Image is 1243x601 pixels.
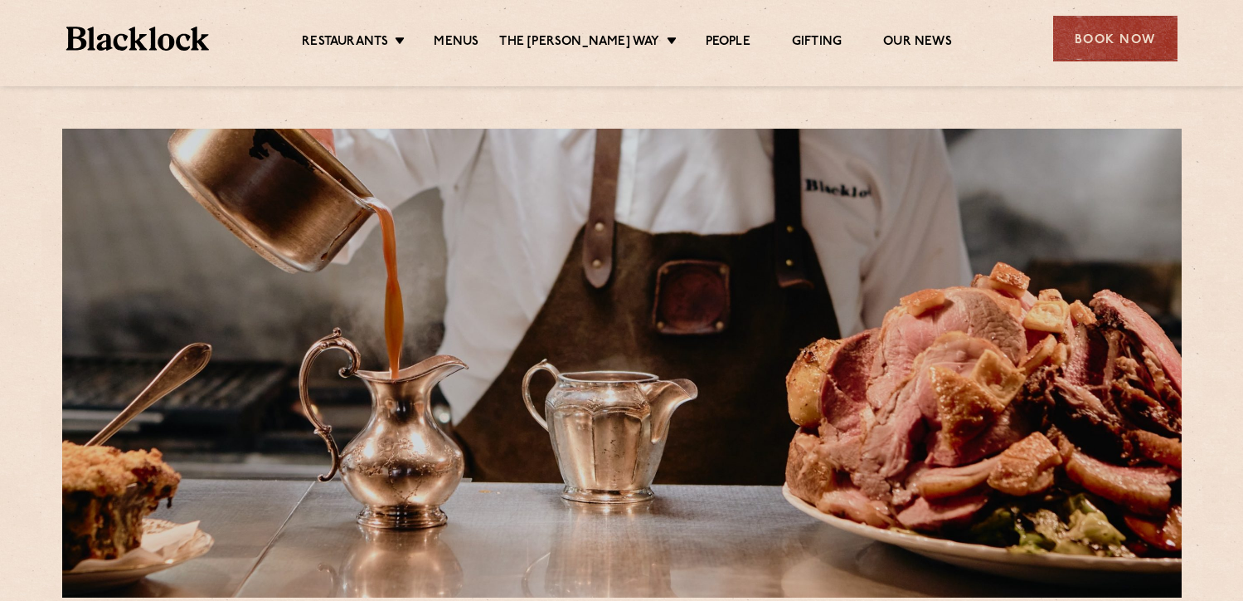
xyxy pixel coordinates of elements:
a: Our News [883,34,952,52]
a: People [706,34,750,52]
a: Menus [434,34,478,52]
a: Restaurants [302,34,388,52]
a: The [PERSON_NAME] Way [499,34,659,52]
a: Gifting [792,34,842,52]
div: Book Now [1053,16,1177,61]
img: BL_Textured_Logo-footer-cropped.svg [66,27,210,51]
